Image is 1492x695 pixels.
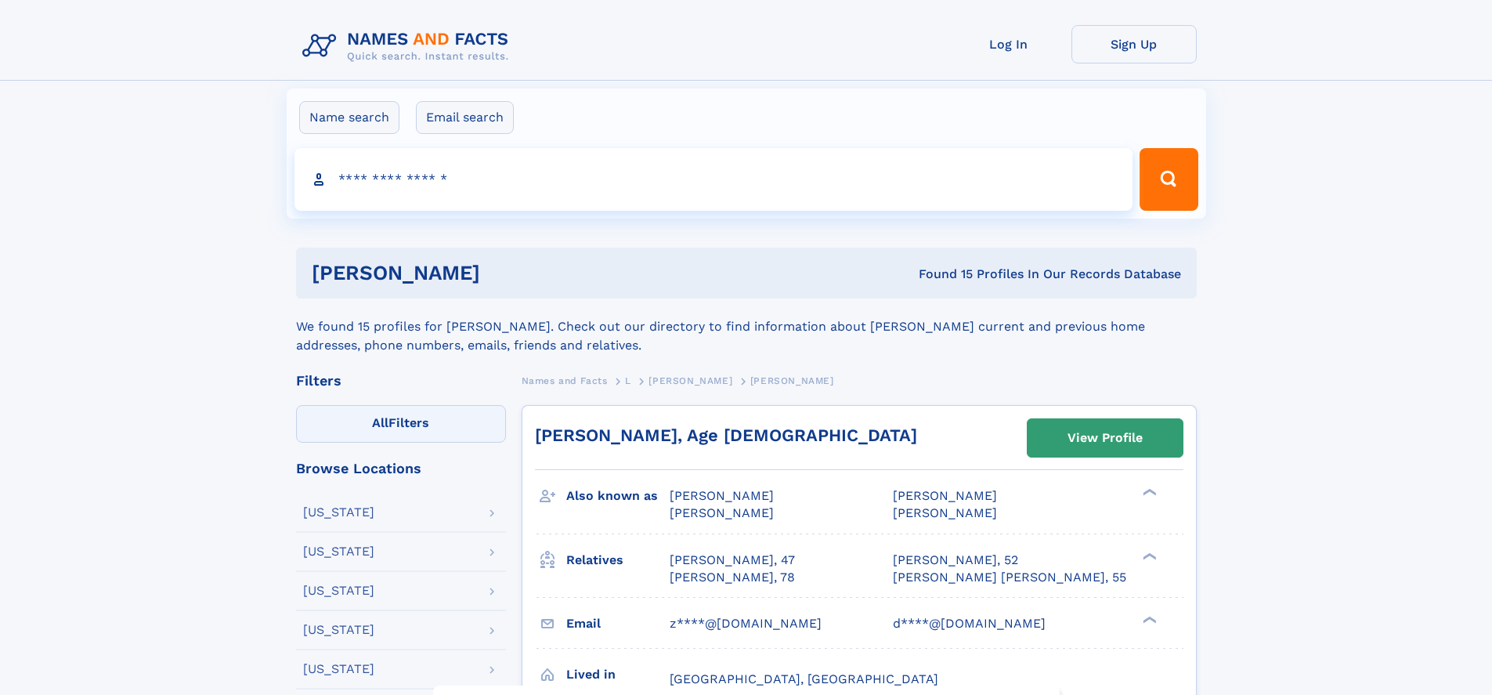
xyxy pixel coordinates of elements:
a: Names and Facts [522,371,608,390]
span: All [372,415,388,430]
div: Found 15 Profiles In Our Records Database [699,266,1181,283]
h3: Also known as [566,483,670,509]
span: [PERSON_NAME] [893,505,997,520]
a: View Profile [1028,419,1183,457]
input: search input [294,148,1133,211]
div: [US_STATE] [303,506,374,519]
div: Filters [296,374,506,388]
h3: Relatives [566,547,670,574]
span: [PERSON_NAME] [750,375,834,386]
div: We found 15 profiles for [PERSON_NAME]. Check out our directory to find information about [PERSON... [296,299,1197,355]
a: [PERSON_NAME], 78 [670,569,795,586]
a: Log In [946,25,1071,63]
div: Browse Locations [296,462,506,476]
button: Search Button [1140,148,1198,211]
span: L [625,375,631,386]
div: ❯ [1139,551,1158,561]
span: [PERSON_NAME] [648,375,732,386]
a: L [625,371,631,390]
span: [GEOGRAPHIC_DATA], [GEOGRAPHIC_DATA] [670,671,938,686]
label: Email search [416,101,514,134]
a: [PERSON_NAME] [648,371,732,390]
span: [PERSON_NAME] [670,488,774,503]
label: Filters [296,405,506,443]
div: [US_STATE] [303,624,374,636]
h1: [PERSON_NAME] [312,263,699,283]
h3: Email [566,610,670,637]
span: [PERSON_NAME] [670,505,774,520]
img: Logo Names and Facts [296,25,522,67]
div: [US_STATE] [303,663,374,675]
div: [US_STATE] [303,585,374,597]
a: [PERSON_NAME], 47 [670,552,795,569]
a: [PERSON_NAME] [PERSON_NAME], 55 [893,569,1126,586]
div: View Profile [1068,420,1143,456]
a: Sign Up [1071,25,1197,63]
label: Name search [299,101,399,134]
a: [PERSON_NAME], 52 [893,552,1018,569]
div: [US_STATE] [303,545,374,558]
div: ❯ [1139,614,1158,624]
div: ❯ [1139,487,1158,498]
a: [PERSON_NAME], Age [DEMOGRAPHIC_DATA] [535,425,917,445]
span: [PERSON_NAME] [893,488,997,503]
h3: Lived in [566,661,670,688]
